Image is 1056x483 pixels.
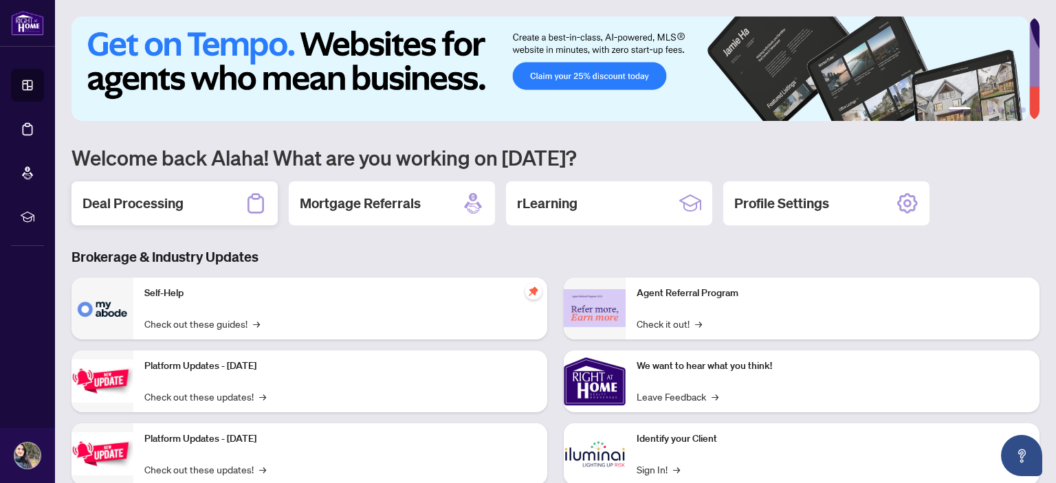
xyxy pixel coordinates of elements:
[637,431,1028,447] p: Identify your Client
[976,107,982,113] button: 2
[1001,435,1042,476] button: Open asap
[637,359,1028,374] p: We want to hear what you think!
[734,194,829,213] h2: Profile Settings
[71,144,1039,170] h1: Welcome back Alaha! What are you working on [DATE]?
[71,16,1029,121] img: Slide 0
[712,389,718,404] span: →
[71,247,1039,267] h3: Brokerage & Industry Updates
[1009,107,1015,113] button: 5
[144,359,536,374] p: Platform Updates - [DATE]
[144,431,536,447] p: Platform Updates - [DATE]
[144,462,266,477] a: Check out these updates!→
[14,442,41,469] img: Profile Icon
[949,107,971,113] button: 1
[637,316,702,331] a: Check it out!→
[637,286,1028,301] p: Agent Referral Program
[998,107,1004,113] button: 4
[987,107,993,113] button: 3
[525,283,542,300] span: pushpin
[144,389,266,404] a: Check out these updates!→
[517,194,577,213] h2: rLearning
[259,389,266,404] span: →
[259,462,266,477] span: →
[253,316,260,331] span: →
[144,286,536,301] p: Self-Help
[695,316,702,331] span: →
[637,389,718,404] a: Leave Feedback→
[71,278,133,339] img: Self-Help
[71,359,133,403] img: Platform Updates - July 21, 2025
[564,289,626,327] img: Agent Referral Program
[82,194,184,213] h2: Deal Processing
[11,10,44,36] img: logo
[1020,107,1026,113] button: 6
[637,462,680,477] a: Sign In!→
[673,462,680,477] span: →
[144,316,260,331] a: Check out these guides!→
[71,432,133,475] img: Platform Updates - July 8, 2025
[564,350,626,412] img: We want to hear what you think!
[300,194,421,213] h2: Mortgage Referrals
